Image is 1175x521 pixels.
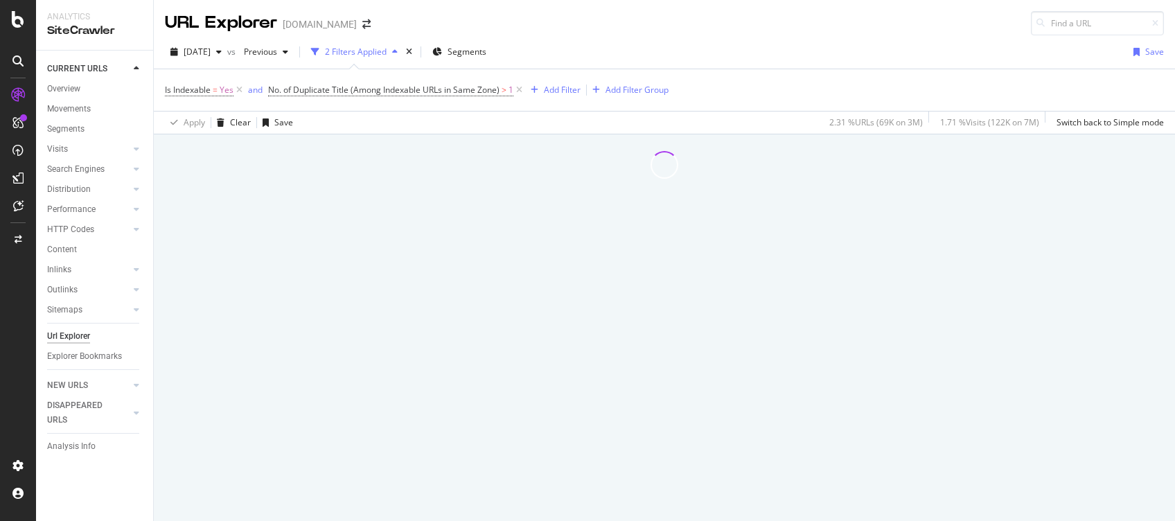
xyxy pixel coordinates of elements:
div: Distribution [47,182,91,197]
div: times [403,45,415,59]
div: Explorer Bookmarks [47,349,122,364]
a: Analysis Info [47,439,143,454]
button: and [248,83,263,96]
div: Visits [47,142,68,157]
input: Find a URL [1031,11,1164,35]
a: Url Explorer [47,329,143,344]
a: Performance [47,202,130,217]
span: 2025 Sep. 13th [184,46,211,58]
div: Save [1145,46,1164,58]
button: Add Filter [525,82,581,98]
a: CURRENT URLS [47,62,130,76]
button: Add Filter Group [587,82,669,98]
div: Analytics [47,11,142,23]
a: Inlinks [47,263,130,277]
span: Is Indexable [165,84,211,96]
button: 2 Filters Applied [306,41,403,63]
a: Movements [47,102,143,116]
div: Search Engines [47,162,105,177]
div: Add Filter Group [606,84,669,96]
span: Previous [238,46,277,58]
span: Segments [448,46,486,58]
div: 2.31 % URLs ( 69K on 3M ) [829,116,923,128]
a: Visits [47,142,130,157]
div: URL Explorer [165,11,277,35]
div: Analysis Info [47,439,96,454]
button: Segments [427,41,492,63]
div: Content [47,242,77,257]
div: CURRENT URLS [47,62,107,76]
span: > [502,84,506,96]
div: Outlinks [47,283,78,297]
a: Search Engines [47,162,130,177]
div: HTTP Codes [47,222,94,237]
a: Distribution [47,182,130,197]
span: Yes [220,80,233,100]
a: Overview [47,82,143,96]
button: Save [257,112,293,134]
div: Overview [47,82,80,96]
a: Segments [47,122,143,136]
span: No. of Duplicate Title (Among Indexable URLs in Same Zone) [268,84,500,96]
button: Save [1128,41,1164,63]
span: vs [227,46,238,58]
div: Apply [184,116,205,128]
div: Url Explorer [47,329,90,344]
a: Explorer Bookmarks [47,349,143,364]
a: NEW URLS [47,378,130,393]
div: 2 Filters Applied [325,46,387,58]
div: Performance [47,202,96,217]
div: arrow-right-arrow-left [362,19,371,29]
div: Movements [47,102,91,116]
a: Outlinks [47,283,130,297]
div: Add Filter [544,84,581,96]
button: Previous [238,41,294,63]
div: 1.71 % Visits ( 122K on 7M ) [940,116,1039,128]
div: Clear [230,116,251,128]
div: and [248,84,263,96]
button: Switch back to Simple mode [1051,112,1164,134]
a: HTTP Codes [47,222,130,237]
span: 1 [509,80,513,100]
span: = [213,84,218,96]
button: Clear [211,112,251,134]
div: Switch back to Simple mode [1057,116,1164,128]
div: Inlinks [47,263,71,277]
div: Save [274,116,293,128]
a: Content [47,242,143,257]
div: Sitemaps [47,303,82,317]
button: [DATE] [165,41,227,63]
div: SiteCrawler [47,23,142,39]
div: NEW URLS [47,378,88,393]
div: DISAPPEARED URLS [47,398,117,427]
div: [DOMAIN_NAME] [283,17,357,31]
div: Segments [47,122,85,136]
a: Sitemaps [47,303,130,317]
button: Apply [165,112,205,134]
a: DISAPPEARED URLS [47,398,130,427]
